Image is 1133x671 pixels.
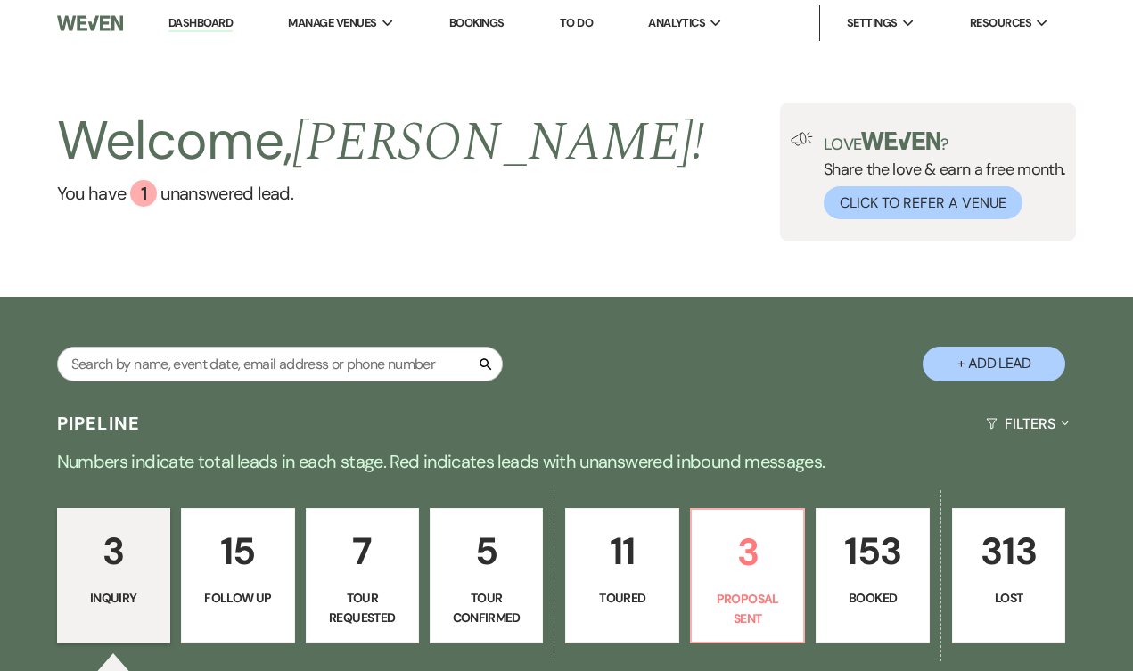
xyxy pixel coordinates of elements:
p: 153 [827,521,917,581]
div: Share the love & earn a free month. [813,132,1066,219]
div: 1 [130,180,157,207]
span: Manage Venues [288,14,376,32]
p: Lost [964,588,1054,608]
input: Search by name, event date, email address or phone number [57,347,503,381]
a: 15Follow Up [181,508,294,643]
p: Booked [827,588,917,608]
p: Tour Requested [317,588,407,628]
a: 3Inquiry [57,508,170,643]
span: Resources [970,14,1031,32]
p: Proposal Sent [702,589,792,629]
a: 5Tour Confirmed [430,508,543,643]
p: Inquiry [69,588,159,608]
img: loud-speaker-illustration.svg [791,132,813,146]
a: 153Booked [816,508,929,643]
p: 313 [964,521,1054,581]
span: [PERSON_NAME] ! [292,102,704,184]
a: 313Lost [952,508,1065,643]
a: 11Toured [565,508,678,643]
a: Bookings [449,15,505,30]
p: 15 [193,521,283,581]
img: Weven Logo [57,4,123,42]
button: Filters [979,400,1076,447]
a: 7Tour Requested [306,508,419,643]
img: weven-logo-green.svg [861,132,940,150]
p: 3 [702,522,792,582]
p: 3 [69,521,159,581]
span: Settings [847,14,898,32]
p: Follow Up [193,588,283,608]
a: You have 1 unanswered lead. [57,180,705,207]
p: Tour Confirmed [441,588,531,628]
p: Toured [577,588,667,608]
a: 3Proposal Sent [690,508,805,643]
button: Click to Refer a Venue [824,186,1022,219]
p: 11 [577,521,667,581]
p: Love ? [824,132,1066,152]
h2: Welcome, [57,103,705,180]
button: + Add Lead [923,347,1065,381]
p: 7 [317,521,407,581]
p: 5 [441,521,531,581]
a: To Do [560,15,593,30]
h3: Pipeline [57,411,141,436]
span: Analytics [648,14,705,32]
a: Dashboard [168,15,233,32]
